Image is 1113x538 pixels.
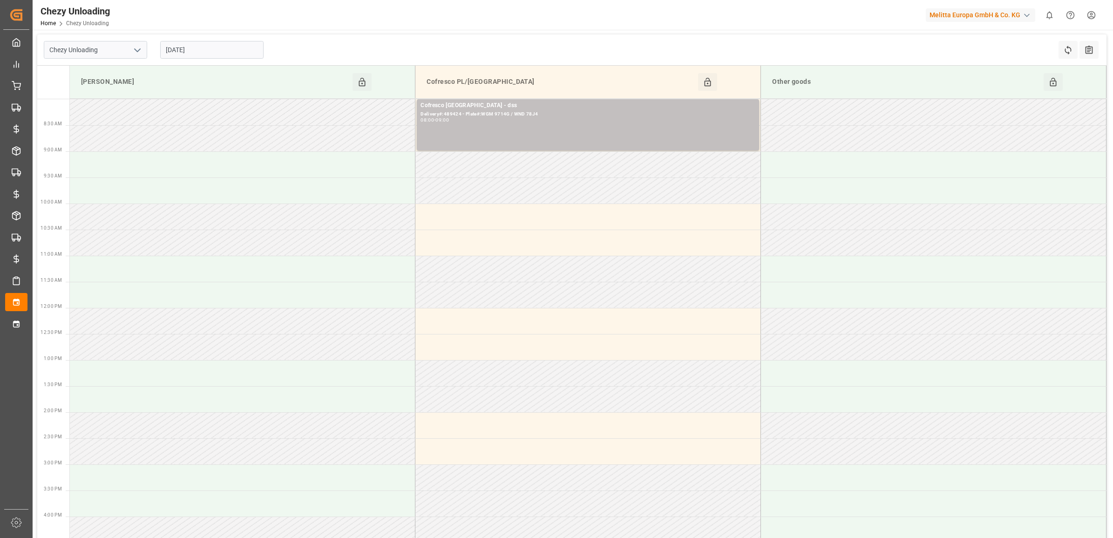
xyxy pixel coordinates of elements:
span: 9:30 AM [44,173,62,178]
div: Other goods [768,73,1044,91]
button: Help Center [1060,5,1081,26]
span: 2:00 PM [44,408,62,413]
div: Cofresco PL/[GEOGRAPHIC_DATA] [423,73,698,91]
span: 10:30 AM [41,225,62,231]
span: 3:00 PM [44,460,62,465]
button: open menu [130,43,144,57]
span: 4:00 PM [44,512,62,518]
span: 9:00 AM [44,147,62,152]
div: Melitta Europa GmbH & Co. KG [926,8,1035,22]
div: 08:00 [421,118,434,122]
a: Home [41,20,56,27]
div: Chezy Unloading [41,4,110,18]
div: Delivery#:489424 - Plate#:WGM 9714G / WND 78J4 [421,110,755,118]
div: Cofresco [GEOGRAPHIC_DATA] - dss [421,101,755,110]
button: Melitta Europa GmbH & Co. KG [926,6,1039,24]
span: 10:00 AM [41,199,62,204]
span: 1:00 PM [44,356,62,361]
div: - [434,118,435,122]
span: 1:30 PM [44,382,62,387]
span: 2:30 PM [44,434,62,439]
input: DD.MM.YYYY [160,41,264,59]
span: 12:30 PM [41,330,62,335]
input: Type to search/select [44,41,147,59]
span: 11:00 AM [41,252,62,257]
span: 8:30 AM [44,121,62,126]
span: 12:00 PM [41,304,62,309]
div: [PERSON_NAME] [77,73,353,91]
button: show 0 new notifications [1039,5,1060,26]
span: 3:30 PM [44,486,62,491]
span: 11:30 AM [41,278,62,283]
div: 09:00 [435,118,449,122]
